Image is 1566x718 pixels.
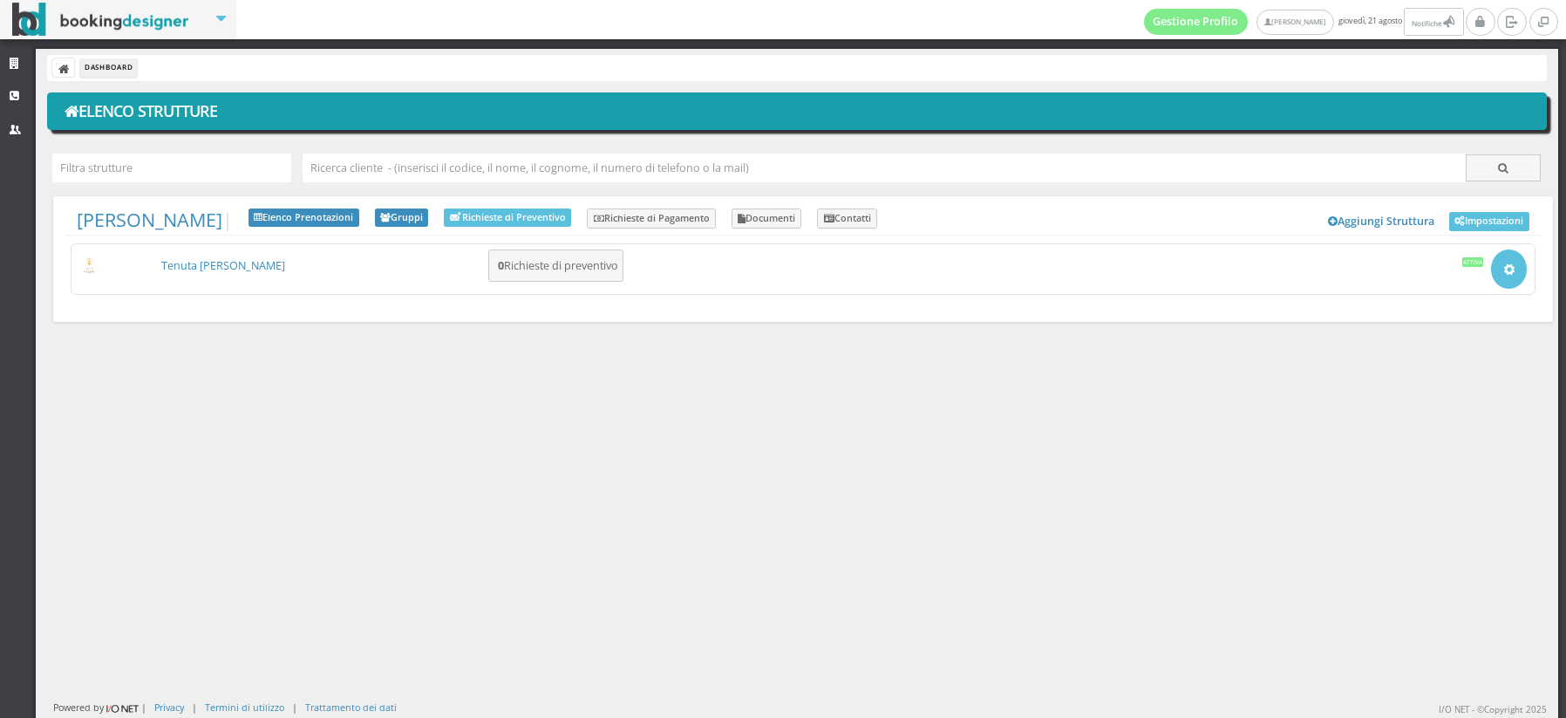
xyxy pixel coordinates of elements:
[305,701,397,714] a: Trattamento dei dati
[53,701,146,715] div: Powered by |
[493,259,618,272] h5: Richieste di preventivo
[1449,212,1529,231] a: Impostazioni
[488,250,623,282] button: 0Richieste di preventivo
[303,154,1466,182] input: Ricerca cliente - (inserisci il codice, il nome, il cognome, il numero di telefono o la mail)
[732,209,802,229] a: Documenti
[498,258,504,273] b: 0
[205,701,284,714] a: Termini di utilizzo
[79,258,99,273] img: c17ce5f8a98d11e9805da647fc135771_max100.png
[1319,209,1445,235] a: Aggiungi Struttura
[192,701,197,714] div: |
[249,209,359,228] a: Elenco Prenotazioni
[1144,9,1249,35] a: Gestione Profilo
[77,209,233,231] span: |
[59,97,1535,127] h1: Elenco Strutture
[292,701,297,714] div: |
[1256,10,1334,35] a: [PERSON_NAME]
[444,209,571,227] a: Richieste di Preventivo
[161,258,285,273] a: Tenuta [PERSON_NAME]
[1462,257,1484,266] div: Attiva
[77,207,222,232] a: [PERSON_NAME]
[52,154,291,182] input: Filtra strutture
[154,701,184,714] a: Privacy
[587,209,716,229] a: Richieste di Pagamento
[104,701,141,715] img: ionet_small_logo.png
[1144,8,1467,36] span: giovedì, 21 agosto
[80,58,137,78] li: Dashboard
[1404,8,1463,36] button: Notifiche
[12,3,189,37] img: BookingDesigner.com
[817,209,877,229] a: Contatti
[375,209,429,228] a: Gruppi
